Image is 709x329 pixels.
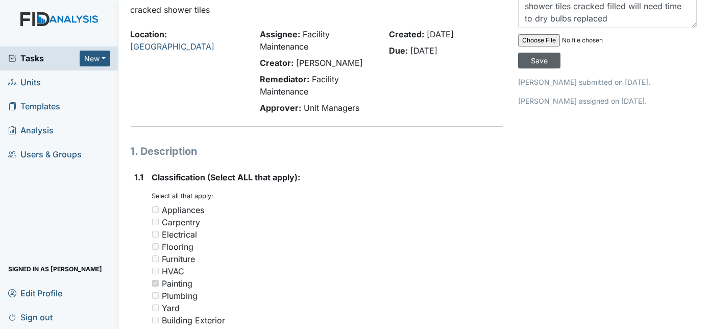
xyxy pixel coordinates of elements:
small: Select all that apply: [152,192,214,200]
input: Carpentry [152,219,159,225]
span: Analysis [8,123,54,138]
span: Sign out [8,309,53,325]
span: [DATE] [427,29,454,39]
span: Unit Managers [304,103,359,113]
div: Painting [162,277,193,290]
input: Flooring [152,243,159,250]
p: [PERSON_NAME] submitted on [DATE]. [518,77,697,87]
div: HVAC [162,265,185,277]
div: Appliances [162,204,205,216]
strong: Due: [389,45,408,56]
p: cracked shower tiles [131,4,503,16]
span: Users & Groups [8,147,82,162]
strong: Location: [131,29,167,39]
a: Tasks [8,52,80,64]
span: Signed in as [PERSON_NAME] [8,261,102,277]
h1: 1. Description [131,144,503,159]
input: Plumbing [152,292,159,299]
div: Flooring [162,241,194,253]
input: Electrical [152,231,159,238]
span: Edit Profile [8,285,62,301]
span: Classification (Select ALL that apply): [152,172,301,182]
label: 1.1 [135,171,144,183]
span: Templates [8,99,60,114]
strong: Approver: [260,103,301,113]
strong: Assignee: [260,29,300,39]
span: [PERSON_NAME] [296,58,363,68]
p: [PERSON_NAME] assigned on [DATE]. [518,96,697,106]
strong: Remediator: [260,74,309,84]
input: Painting [152,280,159,287]
div: Plumbing [162,290,198,302]
span: Units [8,75,41,90]
button: New [80,51,110,66]
strong: Created: [389,29,424,39]
a: [GEOGRAPHIC_DATA] [131,41,215,52]
span: [DATE] [410,45,437,56]
div: Building Exterior [162,314,226,326]
input: HVAC [152,268,159,274]
input: Furniture [152,255,159,262]
div: Furniture [162,253,195,265]
div: Carpentry [162,216,201,228]
div: Yard [162,302,180,314]
input: Building Exterior [152,317,159,323]
strong: Creator: [260,58,294,68]
div: Electrical [162,228,198,241]
input: Save [518,53,560,68]
input: Appliances [152,206,159,213]
input: Yard [152,304,159,311]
